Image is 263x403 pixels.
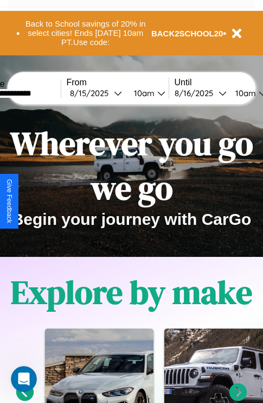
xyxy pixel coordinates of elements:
[175,88,219,98] div: 8 / 16 / 2025
[230,88,259,98] div: 10am
[125,87,169,99] button: 10am
[11,366,37,392] iframe: Intercom live chat
[67,87,125,99] button: 8/15/2025
[5,179,13,223] div: Give Feedback
[20,16,151,50] button: Back to School savings of 20% in select cities! Ends [DATE] 10am PT.Use code:
[129,88,157,98] div: 10am
[11,270,252,314] h1: Explore by make
[67,78,169,87] label: From
[70,88,114,98] div: 8 / 15 / 2025
[151,29,223,38] b: BACK2SCHOOL20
